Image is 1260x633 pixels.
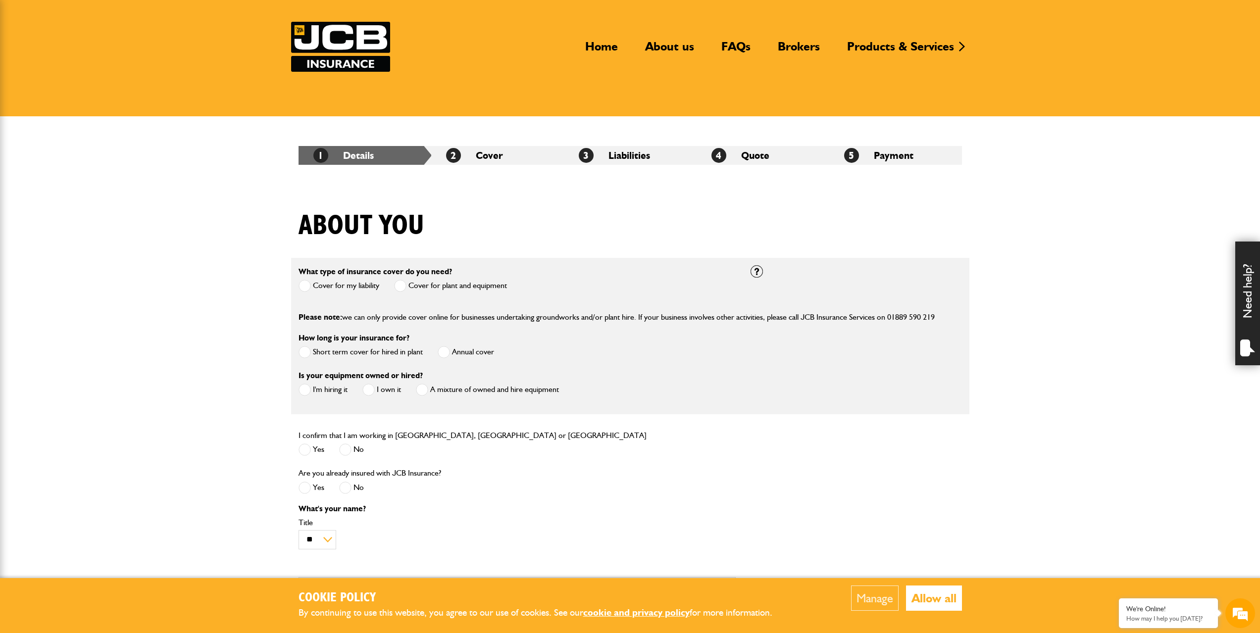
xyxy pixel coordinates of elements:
[299,482,324,494] label: Yes
[299,590,789,606] h2: Cookie Policy
[906,585,962,611] button: Allow all
[579,148,594,163] span: 3
[299,280,379,292] label: Cover for my liability
[438,346,494,358] label: Annual cover
[339,443,364,456] label: No
[711,148,726,163] span: 4
[394,280,507,292] label: Cover for plant and equipment
[299,469,441,477] label: Are you already insured with JCB Insurance?
[844,148,859,163] span: 5
[299,209,424,243] h1: About you
[299,605,789,621] p: By continuing to use this website, you agree to our use of cookies. See our for more information.
[840,39,961,62] a: Products & Services
[362,384,401,396] label: I own it
[299,443,324,456] label: Yes
[851,585,899,611] button: Manage
[431,146,564,165] li: Cover
[299,268,452,276] label: What type of insurance cover do you need?
[638,39,702,62] a: About us
[564,146,697,165] li: Liabilities
[299,146,431,165] li: Details
[339,482,364,494] label: No
[299,432,647,439] label: I confirm that I am working in [GEOGRAPHIC_DATA], [GEOGRAPHIC_DATA] or [GEOGRAPHIC_DATA]
[291,22,390,72] img: JCB Insurance Services logo
[583,607,690,618] a: cookie and privacy policy
[299,505,736,513] p: What's your name?
[770,39,827,62] a: Brokers
[829,146,962,165] li: Payment
[1235,242,1260,365] div: Need help?
[313,148,328,163] span: 1
[446,148,461,163] span: 2
[299,311,962,324] p: we can only provide cover online for businesses undertaking groundworks and/or plant hire. If you...
[299,372,423,380] label: Is your equipment owned or hired?
[299,312,342,322] span: Please note:
[299,346,423,358] label: Short term cover for hired in plant
[697,146,829,165] li: Quote
[1126,615,1210,622] p: How may I help you today?
[291,22,390,72] a: JCB Insurance Services
[416,384,559,396] label: A mixture of owned and hire equipment
[578,39,625,62] a: Home
[714,39,758,62] a: FAQs
[1126,605,1210,613] div: We're Online!
[299,334,409,342] label: How long is your insurance for?
[299,519,736,527] label: Title
[299,384,348,396] label: I'm hiring it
